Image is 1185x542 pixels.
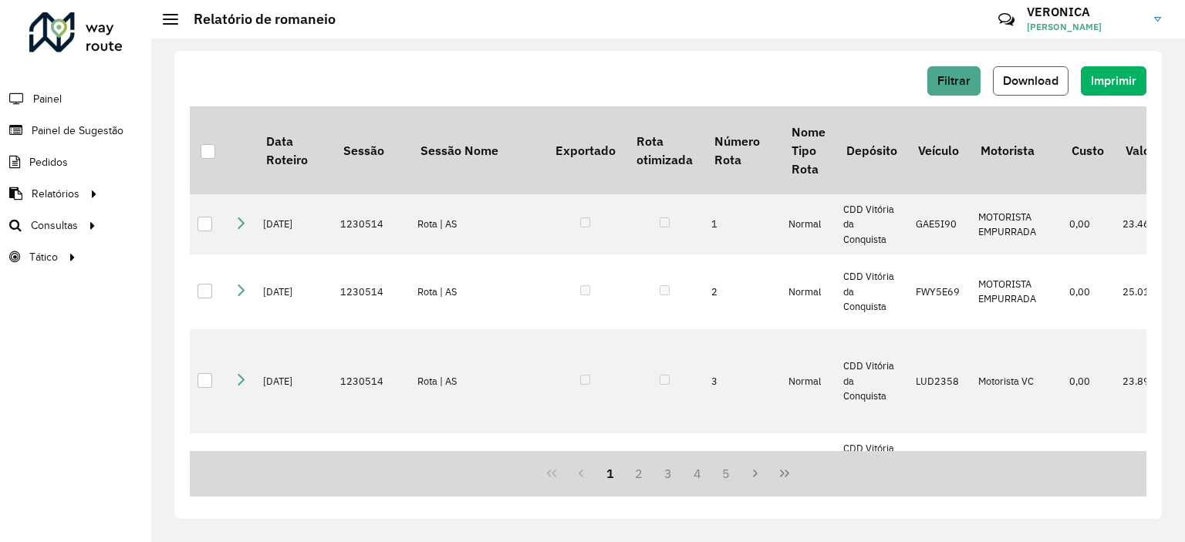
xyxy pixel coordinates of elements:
[410,433,545,493] td: Rota | AS
[971,433,1062,493] td: MOTORISTA EMPURRADA
[990,3,1023,36] a: Contato Rápido
[971,194,1062,254] td: MOTORISTA EMPURRADA
[1115,433,1179,493] td: 38.928,68
[333,106,410,194] th: Sessão
[255,106,333,194] th: Data Roteiro
[410,194,545,254] td: Rota | AS
[410,329,545,433] td: Rota | AS
[1062,254,1115,329] td: 0,00
[704,329,781,433] td: 3
[255,329,333,433] td: [DATE]
[908,106,971,194] th: Veículo
[32,186,79,202] span: Relatórios
[333,433,410,493] td: 1230514
[178,11,336,28] h2: Relatório de romaneio
[1027,20,1143,34] span: [PERSON_NAME]
[1003,74,1058,87] span: Download
[410,106,545,194] th: Sessão Nome
[781,106,836,194] th: Nome Tipo Rota
[1091,74,1136,87] span: Imprimir
[410,254,545,329] td: Rota | AS
[1062,433,1115,493] td: 0,00
[1081,66,1146,96] button: Imprimir
[333,254,410,329] td: 1230514
[255,254,333,329] td: [DATE]
[971,106,1062,194] th: Motorista
[836,329,907,433] td: CDD Vitória da Conquista
[836,254,907,329] td: CDD Vitória da Conquista
[333,329,410,433] td: 1230514
[1062,194,1115,254] td: 0,00
[545,106,626,194] th: Exportado
[781,329,836,433] td: Normal
[908,194,971,254] td: GAE5I90
[1062,106,1115,194] th: Custo
[704,254,781,329] td: 2
[971,254,1062,329] td: MOTORISTA EMPURRADA
[1115,194,1179,254] td: 23.461,58
[836,194,907,254] td: CDD Vitória da Conquista
[596,459,625,488] button: 1
[927,66,981,96] button: Filtrar
[624,459,653,488] button: 2
[741,459,770,488] button: Next Page
[770,459,799,488] button: Last Page
[908,254,971,329] td: FWY5E69
[333,194,410,254] td: 1230514
[31,217,78,234] span: Consultas
[1027,5,1143,19] h3: VERONICA
[908,329,971,433] td: LUD2358
[32,123,123,139] span: Painel de Sugestão
[836,433,907,493] td: CDD Vitória da Conquista
[1115,106,1179,194] th: Valor
[653,459,683,488] button: 3
[704,194,781,254] td: 1
[836,106,907,194] th: Depósito
[1062,329,1115,433] td: 0,00
[908,433,971,493] td: JBO8F44
[704,106,781,194] th: Número Rota
[1115,329,1179,433] td: 23.893,60
[255,194,333,254] td: [DATE]
[33,91,62,107] span: Painel
[29,249,58,265] span: Tático
[626,106,703,194] th: Rota otimizada
[781,194,836,254] td: Normal
[993,66,1069,96] button: Download
[971,329,1062,433] td: Motorista VC
[255,433,333,493] td: [DATE]
[781,254,836,329] td: Normal
[781,433,836,493] td: Normal
[1115,254,1179,329] td: 25.011,71
[683,459,712,488] button: 4
[29,154,68,170] span: Pedidos
[704,433,781,493] td: 4
[712,459,741,488] button: 5
[937,74,971,87] span: Filtrar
